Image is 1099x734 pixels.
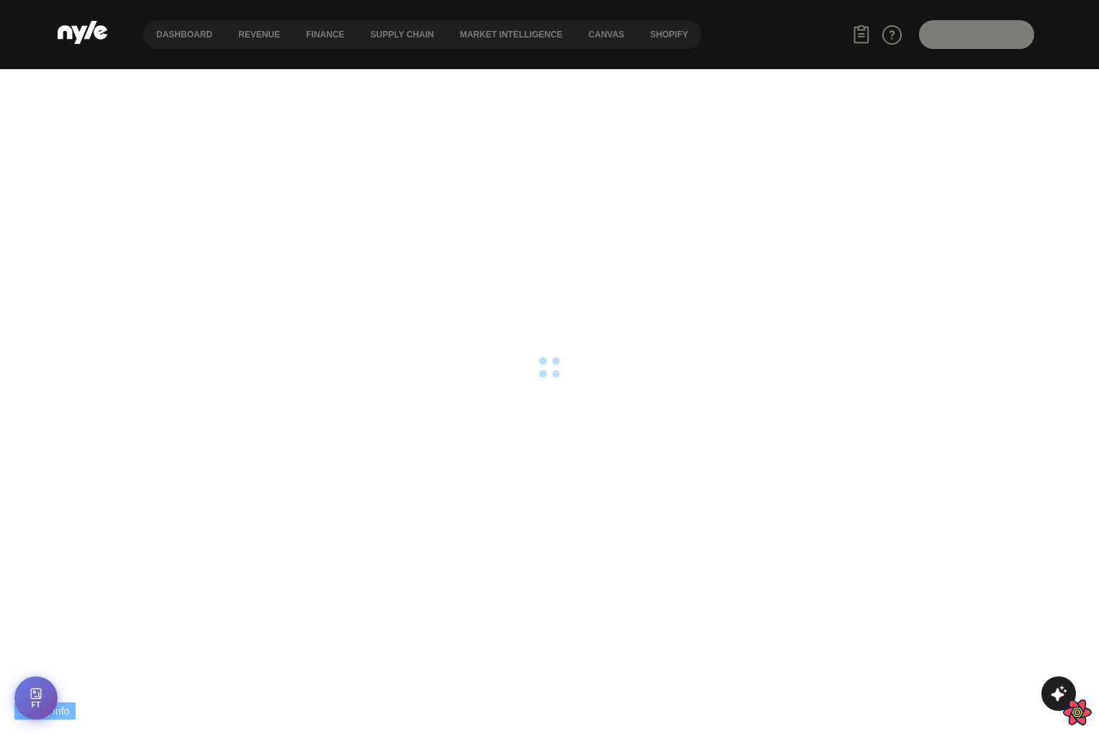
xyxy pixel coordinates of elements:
button: Revenue [225,30,293,40]
span: Debug Info [20,703,70,719]
button: Supply chain [357,30,447,40]
button: Open Feature Toggle Debug Panel [14,676,58,720]
button: Dashboard [143,30,225,40]
button: finance [293,30,357,40]
button: Open React Query Devtools [1063,698,1092,727]
button: Debug Info [14,702,76,720]
button: Shopify [637,30,701,40]
button: Market Intelligence [447,30,575,40]
button: Canvas [575,30,637,40]
span: FT [31,702,40,709]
